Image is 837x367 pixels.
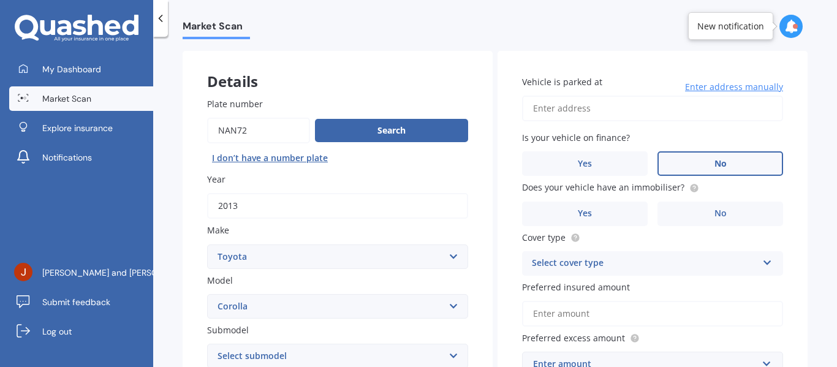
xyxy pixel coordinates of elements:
[685,81,783,93] span: Enter address manually
[207,274,233,286] span: Model
[9,86,153,111] a: Market Scan
[522,281,630,293] span: Preferred insured amount
[9,145,153,170] a: Notifications
[207,193,468,219] input: YYYY
[578,208,592,219] span: Yes
[697,20,764,32] div: New notification
[714,159,727,169] span: No
[522,96,783,121] input: Enter address
[522,76,602,88] span: Vehicle is parked at
[183,20,250,37] span: Market Scan
[532,256,757,271] div: Select cover type
[42,296,110,308] span: Submit feedback
[522,132,630,143] span: Is your vehicle on finance?
[42,63,101,75] span: My Dashboard
[9,290,153,314] a: Submit feedback
[315,119,468,142] button: Search
[183,51,493,88] div: Details
[578,159,592,169] span: Yes
[9,116,153,140] a: Explore insurance
[714,208,727,219] span: No
[9,260,153,285] a: [PERSON_NAME] and [PERSON_NAME]
[207,148,333,168] button: I don’t have a number plate
[522,301,783,327] input: Enter amount
[42,122,113,134] span: Explore insurance
[9,57,153,81] a: My Dashboard
[42,93,91,105] span: Market Scan
[207,225,229,236] span: Make
[207,324,249,336] span: Submodel
[207,98,263,110] span: Plate number
[9,319,153,344] a: Log out
[207,173,225,185] span: Year
[522,182,684,194] span: Does your vehicle have an immobiliser?
[522,332,625,344] span: Preferred excess amount
[42,325,72,338] span: Log out
[42,267,196,279] span: [PERSON_NAME] and [PERSON_NAME]
[42,151,92,164] span: Notifications
[522,232,566,243] span: Cover type
[207,118,310,143] input: Enter plate number
[14,263,32,281] img: ACg8ocJLdorJCDMuUghflPm-j8t0bmYNTjceZZovWGNBhISPYmejCQ=s96-c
